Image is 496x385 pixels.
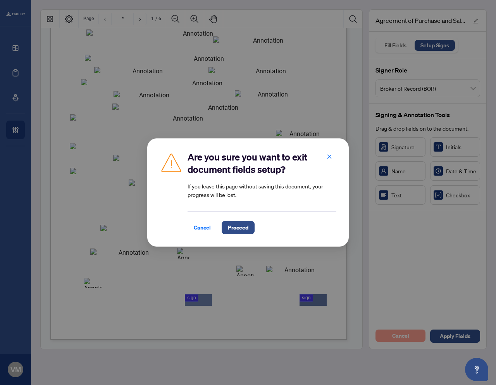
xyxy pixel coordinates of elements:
[188,151,336,176] h2: Are you sure you want to exit document fields setup?
[228,221,248,234] span: Proceed
[222,221,255,234] button: Proceed
[327,154,332,159] span: close
[188,182,336,199] article: If you leave this page without saving this document, your progress will be lost.
[188,221,217,234] button: Cancel
[194,221,211,234] span: Cancel
[465,358,488,381] button: Open asap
